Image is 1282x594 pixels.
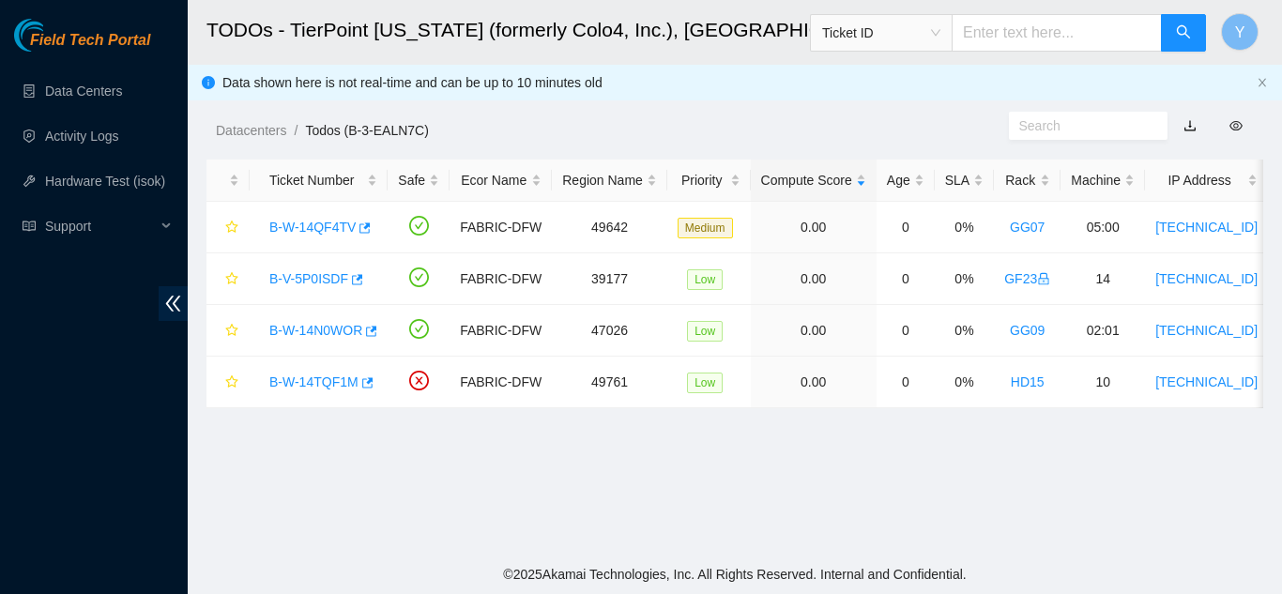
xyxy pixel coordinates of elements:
td: 0% [935,305,994,357]
td: 0 [877,357,935,408]
span: Low [687,373,723,393]
img: Akamai Technologies [14,19,95,52]
span: Ticket ID [822,19,940,47]
button: star [217,264,239,294]
td: 0% [935,253,994,305]
td: 14 [1061,253,1145,305]
button: download [1169,111,1211,141]
a: B-W-14TQF1M [269,374,359,389]
td: FABRIC-DFW [450,202,552,253]
a: [TECHNICAL_ID] [1155,220,1258,235]
a: B-V-5P0ISDF [269,271,348,286]
td: 0.00 [751,357,877,408]
td: FABRIC-DFW [450,305,552,357]
a: Todos (B-3-EALN7C) [305,123,429,138]
a: [TECHNICAL_ID] [1155,271,1258,286]
span: eye [1229,119,1243,132]
td: 47026 [552,305,667,357]
button: search [1161,14,1206,52]
span: search [1176,24,1191,42]
footer: © 2025 Akamai Technologies, Inc. All Rights Reserved. Internal and Confidential. [188,555,1282,594]
input: Enter text here... [952,14,1162,52]
span: star [225,221,238,236]
a: HD15 [1011,374,1045,389]
td: 0.00 [751,202,877,253]
td: 0 [877,253,935,305]
a: GG07 [1010,220,1045,235]
a: Hardware Test (isok) [45,174,165,189]
td: 0 [877,305,935,357]
a: Data Centers [45,84,122,99]
span: star [225,324,238,339]
span: Y [1235,21,1245,44]
td: 49642 [552,202,667,253]
a: Akamai TechnologiesField Tech Portal [14,34,150,58]
span: read [23,220,36,233]
button: close [1257,77,1268,89]
span: close-circle [409,371,429,390]
span: check-circle [409,216,429,236]
a: GF23lock [1004,271,1050,286]
span: star [225,272,238,287]
span: / [294,123,298,138]
span: Medium [678,218,733,238]
td: 05:00 [1061,202,1145,253]
a: B-W-14QF4TV [269,220,356,235]
td: 49761 [552,357,667,408]
td: 0% [935,202,994,253]
span: check-circle [409,319,429,339]
span: Support [45,207,156,245]
span: close [1257,77,1268,88]
span: check-circle [409,267,429,287]
a: B-W-14N0WOR [269,323,362,338]
button: star [217,367,239,397]
a: Activity Logs [45,129,119,144]
td: 0.00 [751,253,877,305]
button: star [217,315,239,345]
a: Datacenters [216,123,286,138]
a: GG09 [1010,323,1045,338]
td: FABRIC-DFW [450,357,552,408]
button: star [217,212,239,242]
td: 39177 [552,253,667,305]
span: Field Tech Portal [30,32,150,50]
td: 10 [1061,357,1145,408]
td: 02:01 [1061,305,1145,357]
button: Y [1221,13,1259,51]
a: [TECHNICAL_ID] [1155,374,1258,389]
span: Low [687,321,723,342]
td: FABRIC-DFW [450,253,552,305]
td: 0 [877,202,935,253]
a: [TECHNICAL_ID] [1155,323,1258,338]
span: lock [1037,272,1050,285]
td: 0% [935,357,994,408]
span: star [225,375,238,390]
input: Search [1019,115,1143,136]
td: 0.00 [751,305,877,357]
span: double-left [159,286,188,321]
span: Low [687,269,723,290]
a: download [1183,118,1197,133]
